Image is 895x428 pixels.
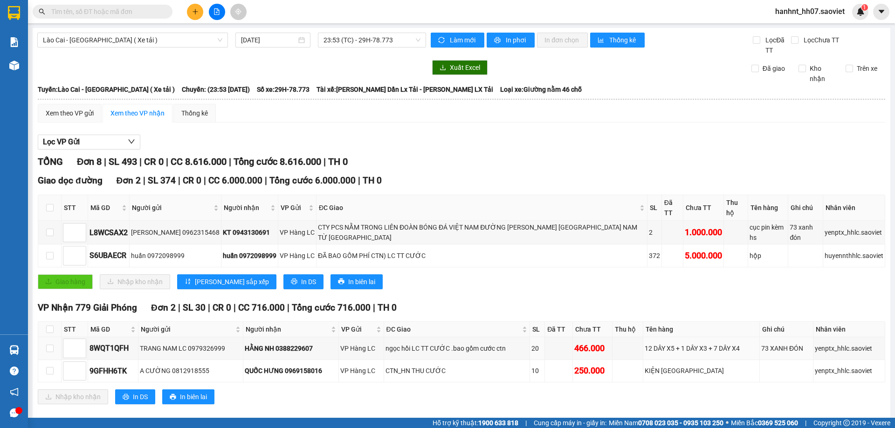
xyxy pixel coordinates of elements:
[438,37,446,44] span: sync
[280,251,315,261] div: VP Hàng LC
[823,195,885,221] th: Nhân viên
[278,245,317,267] td: VP Hàng LC
[450,35,477,45] span: Làm mới
[339,360,384,382] td: VP Hàng LC
[282,417,360,428] span: Tổng cước 900.000
[450,62,480,73] span: Xuất Excel
[649,251,660,261] div: 372
[487,33,535,48] button: printerIn phơi
[183,175,201,186] span: CR 0
[234,302,236,313] span: |
[574,364,611,377] div: 250.000
[613,322,643,337] th: Thu hộ
[43,136,80,148] span: Lọc VP Gửi
[825,251,883,261] div: huyennthhlc.saoviet
[141,324,234,334] span: Người gửi
[88,245,130,267] td: S6UBAECR
[228,417,275,428] span: CC 900.000
[185,278,191,285] span: sort-ascending
[609,418,723,428] span: Miền Nam
[9,37,19,47] img: solution-icon
[144,156,164,167] span: CR 0
[117,175,141,186] span: Đơn 2
[51,7,161,17] input: Tìm tên, số ĐT hoặc mã đơn
[301,277,316,287] span: In DS
[246,324,329,334] span: Người nhận
[89,342,137,354] div: 8WQT1QFH
[750,222,787,243] div: cục pin kèm hs
[192,8,199,15] span: plus
[338,278,344,285] span: printer
[141,417,165,428] span: Đơn 3
[724,195,748,221] th: Thu hộ
[162,389,214,404] button: printerIn biên lai
[324,156,326,167] span: |
[209,4,225,20] button: file-add
[317,84,493,95] span: Tài xế: [PERSON_NAME] Dần Lx Tải - [PERSON_NAME] LX Tải
[291,278,297,285] span: printer
[38,175,103,186] span: Giao dọc đường
[324,33,420,47] span: 23:53 (TC) - 29H-78.773
[257,84,310,95] span: Số xe: 29H-78.773
[318,222,646,243] div: CTY PCS NẰM TRONG LIÊN ĐOÀN BÓNG ĐÁ VIỆT NAM ĐƯỜNG [PERSON_NAME] [GEOGRAPHIC_DATA] NAM TỪ [GEOGRA...
[235,8,241,15] span: aim
[8,6,20,20] img: logo-vxr
[318,251,646,261] div: ĐÃ BAO GỒM PHÍ CTN) LC TT CƯỚC
[208,302,210,313] span: |
[269,175,356,186] span: Tổng cước 6.000.000
[761,343,812,353] div: 73 XANH ĐÓN
[183,302,206,313] span: SL 30
[363,417,365,428] span: |
[151,302,176,313] span: Đơn 2
[230,4,247,20] button: aim
[319,203,638,213] span: ĐC Giao
[685,249,722,262] div: 5.000.000
[100,274,170,289] button: downloadNhập kho nhận
[89,365,137,377] div: 9GFHH6TK
[204,175,206,186] span: |
[241,35,296,45] input: 14/10/2025
[89,250,128,261] div: S6UBAECR
[10,387,19,396] span: notification
[340,343,382,353] div: VP Hàng LC
[180,392,207,402] span: In biên lai
[662,195,683,221] th: Đã TT
[38,274,93,289] button: uploadGiao hàng
[62,195,88,221] th: STT
[367,417,386,428] span: TH 0
[643,322,760,337] th: Tên hàng
[609,35,637,45] span: Thống kê
[198,417,200,428] span: |
[861,4,868,11] sup: 1
[38,417,127,428] span: VP 7 [PERSON_NAME]
[132,203,212,213] span: Người gửi
[89,227,128,238] div: L8WCSAX2
[62,322,88,337] th: STT
[340,366,382,376] div: VP Hàng LC
[277,417,279,428] span: |
[234,156,321,167] span: Tổng cước 8.616.000
[43,33,222,47] span: Lào Cai - Hà Nội ( Xe tải )
[574,342,611,355] div: 466.000
[537,33,588,48] button: In đơn chọn
[500,84,582,95] span: Loại xe: Giường nằm 46 chỗ
[825,227,883,238] div: yenptx_hhlc.saoviet
[9,61,19,70] img: warehouse-icon
[800,35,840,45] span: Lọc Chưa TT
[229,156,231,167] span: |
[805,418,806,428] span: |
[10,367,19,375] span: question-circle
[590,33,645,48] button: bar-chartThống kê
[815,366,883,376] div: yenptx_hhlc.saoviet
[166,156,168,167] span: |
[38,86,175,93] b: Tuyến: Lào Cai - [GEOGRAPHIC_DATA] ( Xe tải )
[478,419,518,427] strong: 1900 633 818
[109,156,137,167] span: SL 493
[213,302,231,313] span: CR 0
[683,195,724,221] th: Chưa TT
[768,6,852,17] span: hanhnt_hh07.saoviet
[38,302,137,313] span: VP Nhận 779 Giải Phóng
[843,420,850,426] span: copyright
[877,7,886,16] span: caret-down
[38,389,108,404] button: downloadNhập kho nhận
